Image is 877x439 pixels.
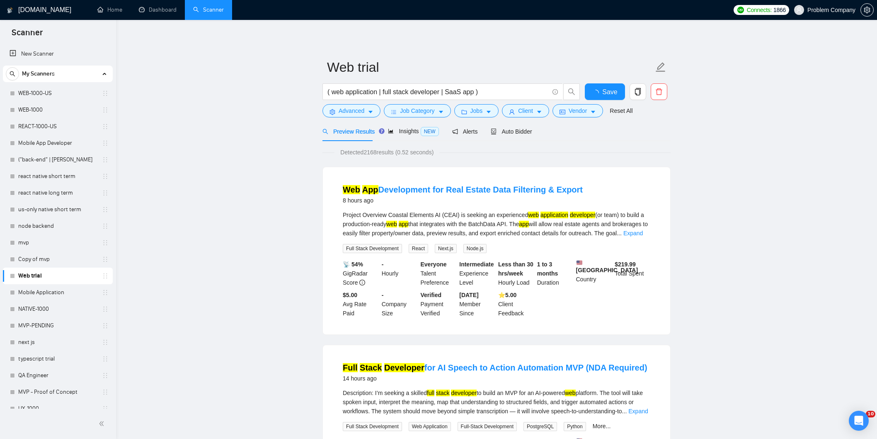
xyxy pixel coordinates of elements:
button: search [563,83,580,100]
li: New Scanner [3,46,113,62]
span: Advanced [339,106,364,115]
span: holder [102,339,109,346]
b: $ 219.99 [615,261,636,268]
a: Full Stack Developerfor AI Speech to Action Automation MVP (NDA Required) [343,363,647,372]
span: search [564,88,579,95]
span: info-circle [359,280,365,285]
span: Node.js [463,244,487,253]
span: holder [102,322,109,329]
span: holder [102,405,109,412]
a: New Scanner [10,46,106,62]
div: Project Overview Coastal Elements AI (CEAI) is seeking an experienced (or team) to build a produc... [343,210,650,238]
button: copy [630,83,646,100]
button: settingAdvancedcaret-down [322,104,380,117]
b: 📡 54% [343,261,363,268]
mark: web [386,221,397,227]
mark: App [362,185,378,194]
a: setting [860,7,874,13]
a: Expand [623,230,643,237]
div: Avg Rate Paid [341,290,380,318]
span: holder [102,356,109,362]
span: Preview Results [322,128,375,135]
span: area-chart [388,128,394,134]
img: logo [7,4,13,17]
button: search [6,67,19,80]
mark: Stack [360,363,382,372]
span: delete [651,88,667,95]
b: - [382,292,384,298]
div: Country [574,260,613,287]
mark: web [528,212,539,218]
mark: app [399,221,408,227]
span: holder [102,156,109,163]
div: Duration [535,260,574,287]
a: REACT-1000-US [18,118,97,135]
span: React [409,244,428,253]
span: robot [491,129,497,134]
span: NEW [421,127,439,136]
mark: app [519,221,528,227]
span: holder [102,206,109,213]
a: ("back-end" | [PERSON_NAME] [18,151,97,168]
div: Experience Level [458,260,497,287]
button: setting [860,3,874,17]
b: 1 to 3 months [537,261,558,277]
div: Talent Preference [419,260,458,287]
a: dashboardDashboard [139,6,177,13]
span: holder [102,90,109,97]
b: Intermediate [459,261,494,268]
span: Insights [388,128,438,134]
a: More... [593,423,611,429]
a: Reset All [610,106,632,115]
a: MVP - Proof of Concept [18,384,97,400]
span: caret-down [590,109,596,115]
span: bars [391,109,397,115]
div: Tooltip anchor [378,127,385,135]
span: holder [102,107,109,113]
mark: stack [436,390,450,396]
span: idcard [560,109,565,115]
span: Python [564,422,586,431]
span: search [322,129,328,134]
a: Web AppDevelopment for Real Estate Data Filtering & Export [343,185,583,194]
span: caret-down [438,109,444,115]
span: PostgreSQL [523,422,557,431]
span: double-left [99,419,107,428]
mark: Full [343,363,358,372]
mark: Developer [384,363,424,372]
b: Everyone [421,261,447,268]
div: 8 hours ago [343,195,583,205]
div: Member Since [458,290,497,318]
a: node backend [18,218,97,234]
span: Save [602,87,617,97]
span: edit [655,62,666,73]
span: folder [461,109,467,115]
span: Jobs [470,106,483,115]
b: [GEOGRAPHIC_DATA] [576,260,638,273]
span: info-circle [552,89,558,95]
span: Client [518,106,533,115]
span: holder [102,173,109,180]
input: Scanner name... [327,57,654,78]
span: holder [102,389,109,395]
span: setting [329,109,335,115]
mark: developer [451,390,477,396]
span: Detected 2168 results (0.52 seconds) [334,148,439,157]
span: search [6,71,19,77]
span: loading [592,90,602,96]
a: homeHome [97,6,122,13]
span: holder [102,306,109,312]
span: caret-down [486,109,492,115]
span: holder [102,289,109,296]
a: react native long term [18,185,97,201]
button: barsJob Categorycaret-down [384,104,451,117]
mark: web [565,390,576,396]
mark: developer [570,212,596,218]
span: ... [622,408,627,415]
div: Hourly Load [497,260,535,287]
a: react native short term [18,168,97,185]
b: Less than 30 hrs/week [498,261,533,277]
div: Payment Verified [419,290,458,318]
img: upwork-logo.png [737,7,744,13]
